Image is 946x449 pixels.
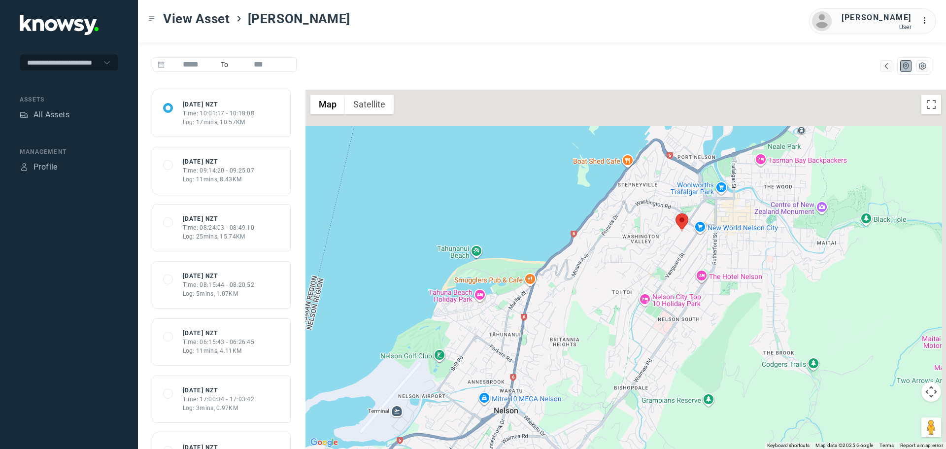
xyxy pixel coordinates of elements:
[183,214,255,223] div: [DATE] NZT
[183,395,255,404] div: Time: 17:00:34 - 17:03:42
[812,11,832,31] img: avatar.png
[20,15,99,35] img: Application Logo
[310,95,345,114] button: Show street map
[183,404,255,413] div: Log: 3mins, 0.97KM
[900,443,943,448] a: Report a map error
[183,100,255,109] div: [DATE] NZT
[842,12,912,24] div: [PERSON_NAME]
[308,436,340,449] img: Google
[183,329,255,338] div: [DATE] NZT
[183,386,255,395] div: [DATE] NZT
[921,95,941,114] button: Toggle fullscreen view
[20,95,118,104] div: Assets
[918,62,927,70] div: List
[902,62,911,70] div: Map
[183,280,255,289] div: Time: 08:15:44 - 08:20:52
[248,10,350,28] span: [PERSON_NAME]
[20,109,69,121] a: AssetsAll Assets
[345,95,394,114] button: Show satellite imagery
[183,346,255,355] div: Log: 11mins, 4.11KM
[183,272,255,280] div: [DATE] NZT
[183,118,255,127] div: Log: 17mins, 10.57KM
[882,62,891,70] div: Map
[183,289,255,298] div: Log: 5mins, 1.07KM
[308,436,340,449] a: Open this area in Google Maps (opens a new window)
[183,175,255,184] div: Log: 11mins, 8.43KM
[922,17,932,24] tspan: ...
[183,157,255,166] div: [DATE] NZT
[20,110,29,119] div: Assets
[34,109,69,121] div: All Assets
[183,223,255,232] div: Time: 08:24:03 - 08:49:10
[815,443,873,448] span: Map data ©2025 Google
[20,147,118,156] div: Management
[183,232,255,241] div: Log: 25mins, 15.74KM
[34,161,58,173] div: Profile
[921,15,933,27] div: :
[921,15,933,28] div: :
[20,163,29,172] div: Profile
[148,15,155,22] div: Toggle Menu
[879,443,894,448] a: Terms (opens in new tab)
[217,57,233,72] span: To
[921,382,941,402] button: Map camera controls
[183,166,255,175] div: Time: 09:14:20 - 09:25:07
[842,24,912,31] div: User
[20,161,58,173] a: ProfileProfile
[163,10,230,28] span: View Asset
[921,417,941,437] button: Drag Pegman onto the map to open Street View
[767,442,810,449] button: Keyboard shortcuts
[183,109,255,118] div: Time: 10:01:17 - 10:18:08
[235,15,243,23] div: >
[183,338,255,346] div: Time: 06:15:43 - 06:26:45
